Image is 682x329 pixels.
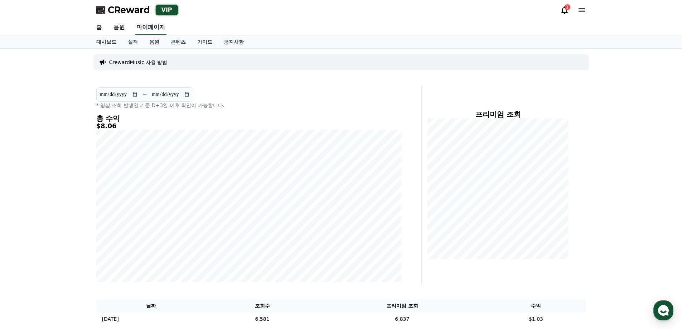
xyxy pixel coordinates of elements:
h4: 총 수익 [96,115,401,122]
th: 수익 [486,299,586,313]
p: [DATE] [102,315,119,323]
a: CReward [96,4,150,16]
div: VIP [156,5,178,15]
a: 홈 [91,20,108,35]
a: 음원 [144,35,165,48]
td: 6,581 [206,313,319,326]
th: 날짜 [96,299,206,313]
a: 실적 [122,35,144,48]
p: ~ [142,90,147,99]
div: 1 [565,4,570,10]
a: 1 [560,6,569,14]
a: 공지사항 [218,35,250,48]
a: 가이드 [192,35,218,48]
span: 대화 [66,238,74,244]
a: 음원 [108,20,131,35]
h4: 프리미엄 조회 [427,110,569,118]
a: 홈 [2,227,47,245]
td: 6,837 [318,313,486,326]
h5: $8.06 [96,122,401,130]
a: 콘텐츠 [165,35,192,48]
th: 프리미엄 조회 [318,299,486,313]
span: 설정 [111,238,119,243]
th: 조회수 [206,299,319,313]
span: 홈 [23,238,27,243]
a: 설정 [92,227,137,245]
a: 마이페이지 [135,20,166,35]
td: $1.03 [486,313,586,326]
a: 대시보드 [91,35,122,48]
a: CrewardMusic 사용 방법 [109,59,168,66]
a: 대화 [47,227,92,245]
span: CReward [108,4,150,16]
p: * 영상 조회 발생일 기준 D+3일 이후 확인이 가능합니다. [96,102,401,109]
